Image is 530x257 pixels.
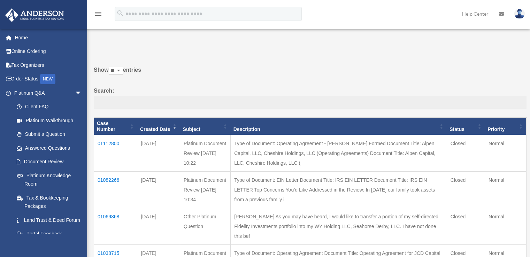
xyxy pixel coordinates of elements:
[180,172,231,208] td: Platinum Document Review [DATE] 10:34
[447,208,485,245] td: Closed
[231,208,447,245] td: [PERSON_NAME] As you may have heard, I would like to transfer a portion of my self-directed Fidel...
[231,172,447,208] td: Type of Document: EIN Letter Document Title: IRS EIN LETTER Document Title: IRS EIN LETTER Top Co...
[5,86,89,100] a: Platinum Q&Aarrow_drop_down
[180,135,231,172] td: Platinum Document Review [DATE] 10:22
[94,172,137,208] td: 01082266
[75,86,89,100] span: arrow_drop_down
[447,135,485,172] td: Closed
[5,72,92,86] a: Order StatusNEW
[10,169,89,191] a: Platinum Knowledge Room
[40,74,55,84] div: NEW
[5,31,92,45] a: Home
[94,65,527,82] label: Show entries
[10,191,89,213] a: Tax & Bookkeeping Packages
[5,45,92,59] a: Online Ordering
[137,135,180,172] td: [DATE]
[94,135,137,172] td: 01112800
[94,10,102,18] i: menu
[231,135,447,172] td: Type of Document: Operating Agreement - [PERSON_NAME] Formed Document Title: Alpen Capital, LLC, ...
[180,117,231,135] th: Subject: activate to sort column ascending
[137,117,180,135] th: Created Date: activate to sort column ascending
[3,8,66,22] img: Anderson Advisors Platinum Portal
[10,114,89,127] a: Platinum Walkthrough
[10,155,89,169] a: Document Review
[10,213,89,227] a: Land Trust & Deed Forum
[231,117,447,135] th: Description: activate to sort column ascending
[485,135,527,172] td: Normal
[94,208,137,245] td: 01069868
[10,141,85,155] a: Answered Questions
[447,117,485,135] th: Status: activate to sort column ascending
[116,9,124,17] i: search
[10,127,89,141] a: Submit a Question
[94,86,527,109] label: Search:
[5,58,92,72] a: Tax Organizers
[10,227,89,241] a: Portal Feedback
[180,208,231,245] td: Other Platinum Question
[94,117,137,135] th: Case Number: activate to sort column ascending
[94,12,102,18] a: menu
[447,172,485,208] td: Closed
[137,208,180,245] td: [DATE]
[514,9,525,19] img: User Pic
[485,208,527,245] td: Normal
[485,117,527,135] th: Priority: activate to sort column ascending
[485,172,527,208] td: Normal
[10,100,89,114] a: Client FAQ
[109,67,123,75] select: Showentries
[94,96,527,109] input: Search:
[137,172,180,208] td: [DATE]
